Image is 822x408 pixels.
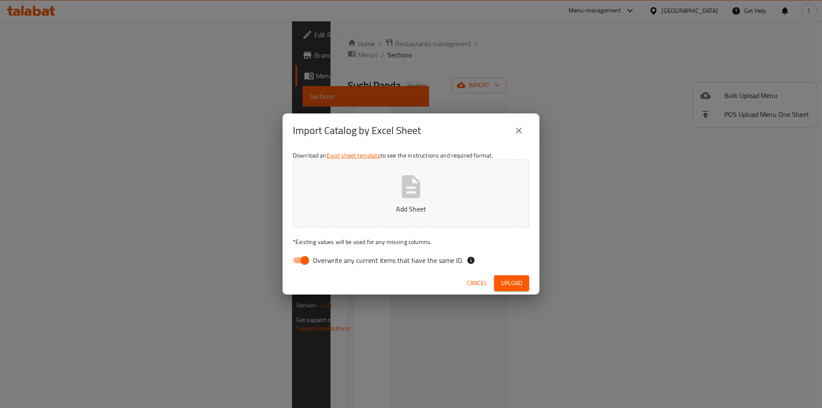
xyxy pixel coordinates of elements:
span: Overwrite any current items that have the same ID. [313,255,463,265]
a: Excel sheet template [327,150,381,161]
span: Upload [501,278,522,289]
p: Existing values will be used for any missing columns. [293,238,529,246]
div: Download an to see the instructions and required format. [283,148,539,272]
button: Add Sheet [293,160,529,227]
button: Cancel [463,275,491,291]
svg: If the overwrite option isn't selected, then the items that match an existing ID will be ignored ... [467,256,475,265]
p: Add Sheet [306,204,516,214]
button: close [509,120,529,141]
span: Cancel [467,278,487,289]
h2: Import Catalog by Excel Sheet [293,124,421,137]
button: Upload [494,275,529,291]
